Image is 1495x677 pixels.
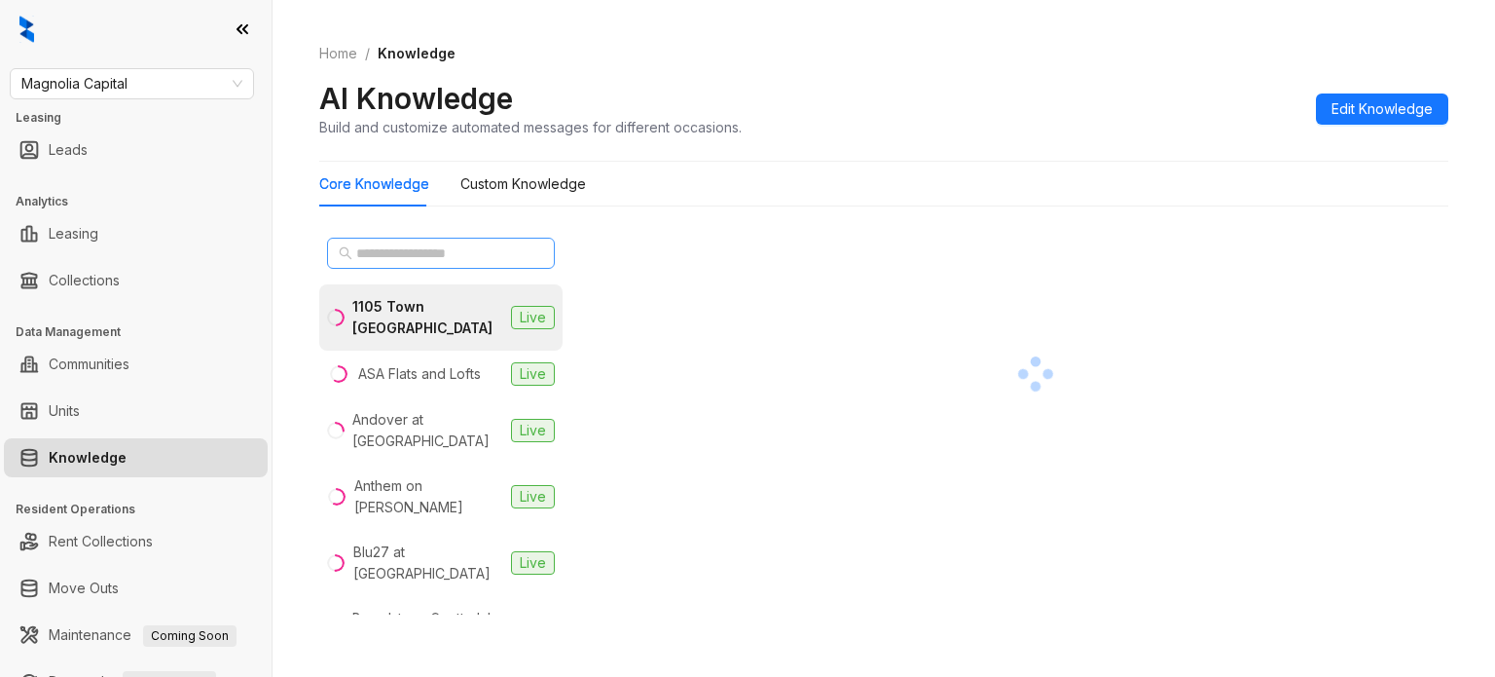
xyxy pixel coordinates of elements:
a: Knowledge [49,438,127,477]
h2: AI Knowledge [319,80,513,117]
li: Knowledge [4,438,268,477]
a: Communities [49,345,129,384]
div: Broadstone Scottsdale Quarter [352,608,503,651]
li: / [365,43,370,64]
li: Leasing [4,214,268,253]
span: Live [511,485,555,508]
a: Move Outs [49,569,119,608]
li: Move Outs [4,569,268,608]
span: Knowledge [378,45,456,61]
span: Coming Soon [143,625,237,647]
h3: Resident Operations [16,501,272,518]
h3: Analytics [16,193,272,210]
div: Blu27 at [GEOGRAPHIC_DATA] [353,542,503,584]
h3: Data Management [16,323,272,341]
li: Collections [4,261,268,300]
span: Magnolia Capital [21,69,242,98]
a: Rent Collections [49,522,153,561]
div: Core Knowledge [319,173,429,195]
div: Andover at [GEOGRAPHIC_DATA] [352,409,503,452]
li: Leads [4,131,268,169]
div: ASA Flats and Lofts [358,363,481,385]
a: Collections [49,261,120,300]
div: Custom Knowledge [460,173,586,195]
span: Live [511,306,555,329]
li: Maintenance [4,616,268,655]
span: Live [511,551,555,575]
span: search [339,246,352,260]
a: Units [49,392,80,431]
img: logo [19,16,34,43]
div: Build and customize automated messages for different occasions. [319,117,742,137]
div: Anthem on [PERSON_NAME] [354,475,503,518]
button: Edit Knowledge [1316,94,1448,125]
li: Rent Collections [4,522,268,561]
span: Live [511,362,555,386]
h3: Leasing [16,109,272,127]
li: Units [4,392,268,431]
a: Leasing [49,214,98,253]
div: 1105 Town [GEOGRAPHIC_DATA] [352,296,503,339]
span: Live [511,419,555,442]
a: Leads [49,131,88,169]
li: Communities [4,345,268,384]
span: Edit Knowledge [1331,98,1433,120]
a: Home [315,43,361,64]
